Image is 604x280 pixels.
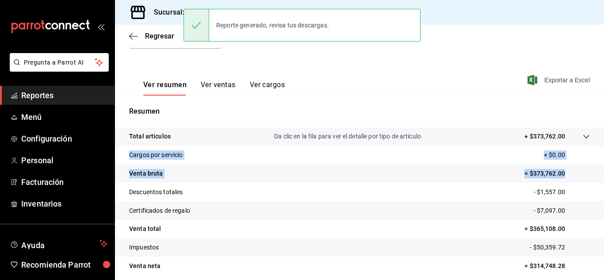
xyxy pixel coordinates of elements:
p: Venta bruta [129,169,163,178]
span: Personal [21,154,107,166]
div: Reporte generado, revisa tus descargas. [209,15,336,35]
span: Ayuda [21,238,96,249]
span: Facturación [21,176,107,188]
p: Cargos por servicio [129,150,183,160]
p: + $0.00 [544,150,590,160]
p: Descuentos totales [129,188,183,197]
span: Reportes [21,89,107,101]
p: = $365,108.00 [524,224,590,234]
button: Ver ventas [201,81,236,96]
p: Impuestos [129,243,159,252]
p: Venta total [129,224,161,234]
span: Menú [21,111,107,123]
span: Regresar [145,32,174,40]
p: - $1,557.00 [534,188,590,197]
p: Venta neta [129,261,161,271]
p: - $50,359.72 [530,243,590,252]
p: Da clic en la fila para ver el detalle por tipo de artículo [274,132,421,141]
span: Recomienda Parrot [21,259,107,271]
a: Pregunta a Parrot AI [6,64,109,73]
p: Certificados de regalo [129,206,190,215]
span: Configuración [21,133,107,145]
p: = $373,762.00 [524,169,590,178]
span: Pregunta a Parrot AI [24,58,95,67]
p: - $7,097.00 [534,206,590,215]
button: Pregunta a Parrot AI [10,53,109,72]
button: Exportar a Excel [529,75,590,85]
button: Ver resumen [143,81,187,96]
button: Ver cargos [250,81,285,96]
p: = $314,748.28 [524,261,590,271]
p: Total artículos [129,132,171,141]
span: Inventarios [21,198,107,210]
button: open_drawer_menu [97,23,104,30]
p: Resumen [129,106,590,117]
p: + $373,762.00 [524,132,565,141]
h3: Sucursal: Mochomos ([GEOGRAPHIC_DATA]) [147,7,298,18]
div: navigation tabs [143,81,285,96]
button: Regresar [129,32,174,40]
